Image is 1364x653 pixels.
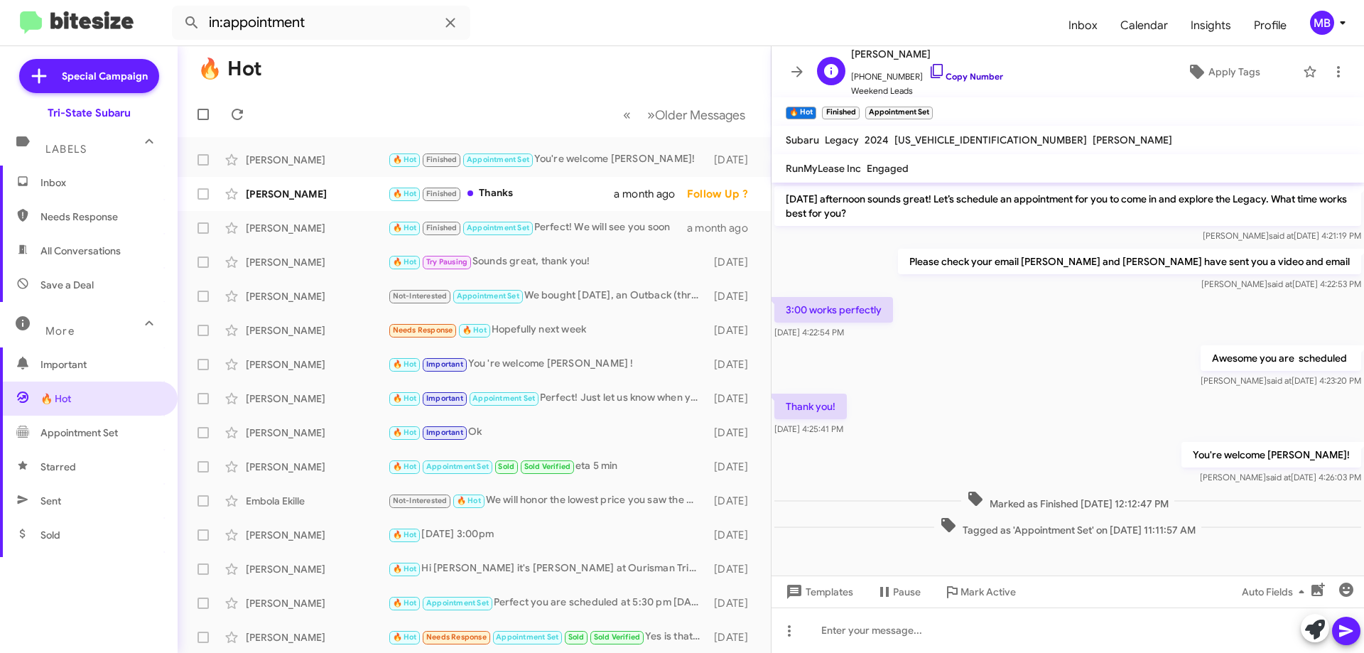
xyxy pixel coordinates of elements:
span: Sold [568,632,585,642]
div: [PERSON_NAME] [246,153,388,167]
span: Sent [40,494,61,508]
span: Appointment Set [426,598,489,608]
span: [PERSON_NAME] [851,45,1003,63]
span: 🔥 Hot [393,598,417,608]
span: « [623,106,631,124]
button: MB [1298,11,1348,35]
div: [PERSON_NAME] [246,392,388,406]
div: [DATE] [707,255,759,269]
p: 3:00 works perfectly [774,297,893,323]
span: Appointment Set [467,223,529,232]
span: [DATE] 4:25:41 PM [774,423,843,434]
a: Copy Number [929,71,1003,82]
p: [DATE] afternoon sounds great! Let’s schedule an appointment for you to come in and explore the L... [774,186,1361,226]
div: Tri-State Subaru [48,106,131,120]
p: Please check your email [PERSON_NAME] and [PERSON_NAME] have sent you a video and email [898,249,1361,274]
div: Perfect! We will see you soon [388,220,687,236]
div: [PERSON_NAME] [246,289,388,303]
a: Insights [1179,5,1243,46]
span: said at [1267,375,1292,386]
span: RunMyLease Inc [786,162,861,175]
span: Try Pausing [426,257,467,266]
span: said at [1266,472,1291,482]
span: Apply Tags [1208,59,1260,85]
div: [PERSON_NAME] [246,357,388,372]
span: Sold Verified [594,632,641,642]
span: Pause [893,579,921,605]
span: Starred [40,460,76,474]
span: Weekend Leads [851,84,1003,98]
span: 🔥 Hot [393,632,417,642]
div: Perfect you are scheduled at 5:30 pm [DATE] [388,595,707,611]
span: More [45,325,75,338]
span: Save a Deal [40,278,94,292]
span: Finished [426,155,458,164]
div: [PERSON_NAME] [246,460,388,474]
button: Apply Tags [1150,59,1296,85]
div: [DATE] [707,153,759,167]
a: Calendar [1109,5,1179,46]
div: We bought [DATE], an Outback (through [PERSON_NAME]). Thanks. [388,288,707,304]
span: Needs Response [426,632,487,642]
span: 🔥 Hot [393,257,417,266]
span: [DATE] 4:22:54 PM [774,327,844,338]
button: Templates [772,579,865,605]
span: Important [426,394,463,403]
div: Perfect! Just let us know when you arrive around 1 or 2, and we'll be ready to assist you. Lookin... [388,390,707,406]
div: [PERSON_NAME] [246,596,388,610]
span: [PERSON_NAME] [DATE] 4:23:20 PM [1201,375,1361,386]
small: 🔥 Hot [786,107,816,119]
span: [PERSON_NAME] [DATE] 4:26:03 PM [1200,472,1361,482]
a: Inbox [1057,5,1109,46]
div: You're welcome [PERSON_NAME]! [388,151,707,168]
span: Not-Interested [393,496,448,505]
span: 🔥 Hot [393,530,417,539]
div: Embola Ekille [246,494,388,508]
span: 🔥 Hot [393,428,417,437]
div: [DATE] 3:00pm [388,527,707,543]
span: Appointment Set [426,462,489,471]
span: Older Messages [655,107,745,123]
span: [PHONE_NUMBER] [851,63,1003,84]
span: Sold Verified [524,462,571,471]
small: Finished [822,107,859,119]
div: Hi [PERSON_NAME] it's [PERSON_NAME] at Ourisman Tri-State Subaru. Kick off Back to School with hu... [388,561,707,577]
span: 🔥 Hot [40,392,71,406]
h1: 🔥 Hot [197,58,262,80]
div: Follow Up ? [687,187,759,201]
input: Search [172,6,470,40]
span: 🔥 Hot [393,155,417,164]
button: Pause [865,579,932,605]
span: All Conversations [40,244,121,258]
button: Previous [615,100,639,129]
div: We will honor the lowest price you saw the market is changing daily can i schedule you [DATE] [388,492,707,509]
span: » [647,106,655,124]
div: eta 5 min [388,458,707,475]
span: [PERSON_NAME] [1093,134,1172,146]
div: [DATE] [707,289,759,303]
span: 🔥 Hot [393,223,417,232]
span: Finished [426,223,458,232]
div: [DATE] [707,528,759,542]
span: Templates [783,579,853,605]
span: Appointment Set [467,155,529,164]
div: a month ago [614,187,686,201]
span: 🔥 Hot [393,394,417,403]
span: Important [426,360,463,369]
span: Appointment Set [472,394,535,403]
p: Thank you! [774,394,847,419]
div: [DATE] [707,460,759,474]
span: Not-Interested [393,291,448,301]
div: [DATE] [707,392,759,406]
div: [PERSON_NAME] [246,562,388,576]
span: 2024 [865,134,889,146]
div: Ok [388,424,707,441]
span: 🔥 Hot [457,496,481,505]
a: Profile [1243,5,1298,46]
span: 🔥 Hot [393,462,417,471]
div: [PERSON_NAME] [246,255,388,269]
div: [PERSON_NAME] [246,426,388,440]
